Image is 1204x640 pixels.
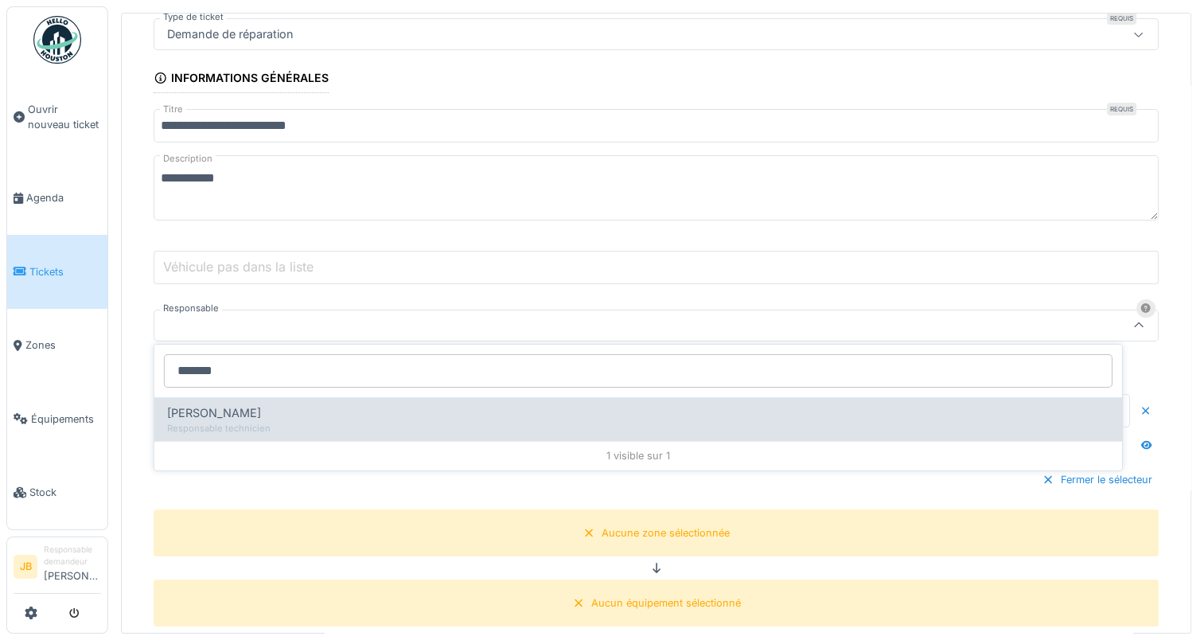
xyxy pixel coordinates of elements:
[154,441,1122,470] div: 1 visible sur 1
[26,190,101,205] span: Agenda
[7,162,107,235] a: Agenda
[160,10,227,24] label: Type de ticket
[7,235,107,308] a: Tickets
[7,72,107,162] a: Ouvrir nouveau ticket
[7,309,107,382] a: Zones
[1107,103,1136,115] div: Requis
[7,382,107,455] a: Équipements
[31,412,101,427] span: Équipements
[44,544,101,568] div: Responsable demandeur
[25,338,101,353] span: Zones
[28,102,101,132] span: Ouvrir nouveau ticket
[160,302,222,315] label: Responsable
[1035,469,1159,490] div: Fermer le sélecteur
[167,422,1109,435] div: Responsable technicien
[29,485,101,500] span: Stock
[33,16,81,64] img: Badge_color-CXgf-gQk.svg
[7,455,107,529] a: Stock
[160,257,317,276] label: Véhicule pas dans la liste
[161,25,300,43] div: Demande de réparation
[160,149,216,169] label: Description
[14,555,37,579] li: JB
[44,544,101,590] li: [PERSON_NAME]
[602,525,730,540] div: Aucune zone sélectionnée
[160,103,186,116] label: Titre
[29,264,101,279] span: Tickets
[14,544,101,594] a: JB Responsable demandeur[PERSON_NAME]
[154,66,329,93] div: Informations générales
[591,595,741,611] div: Aucun équipement sélectionné
[167,404,261,422] span: [PERSON_NAME]
[1107,12,1136,25] div: Requis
